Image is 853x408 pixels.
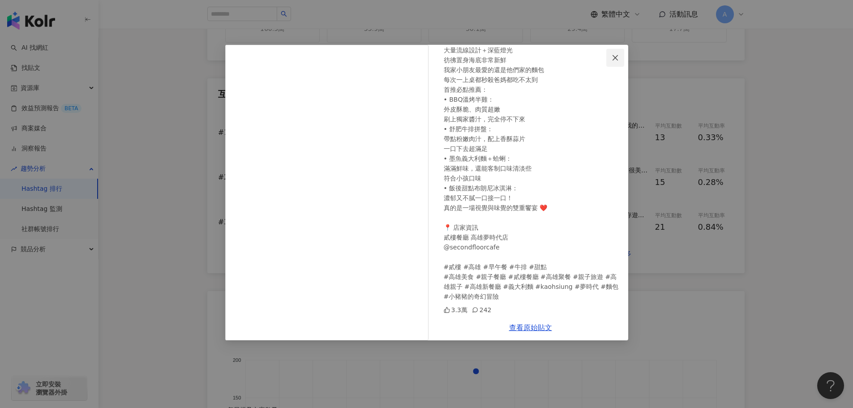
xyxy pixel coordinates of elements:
div: 242 [472,305,492,315]
div: 3.3萬 [444,305,467,315]
button: Close [606,49,624,67]
a: 查看原始貼文 [509,323,552,332]
div: 高雄最新海底世界風餐廳 位於貳樓高雄夢時代店 一進門就像是潛入深海世界 大量流線設計＋深藍燈光 彷彿置身海底非常新鮮 我家小朋友最愛的還是他們家的麵包 每次一上桌都秒殺爸媽都吃不太到 首推必點推... [444,16,621,301]
span: close [612,54,619,61]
